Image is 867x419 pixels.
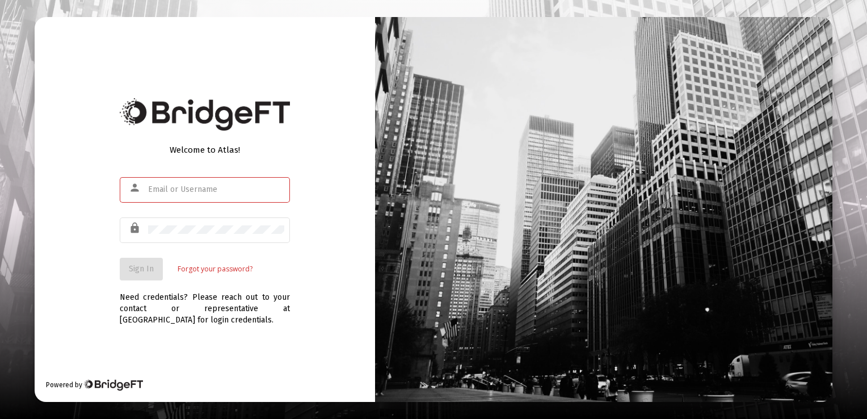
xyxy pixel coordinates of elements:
img: Bridge Financial Technology Logo [83,379,143,391]
button: Sign In [120,258,163,280]
div: Need credentials? Please reach out to your contact or representative at [GEOGRAPHIC_DATA] for log... [120,280,290,326]
mat-icon: lock [129,221,142,235]
span: Sign In [129,264,154,274]
div: Powered by [46,379,143,391]
div: Welcome to Atlas! [120,144,290,156]
mat-icon: person [129,181,142,195]
img: Bridge Financial Technology Logo [120,98,290,131]
a: Forgot your password? [178,263,252,275]
input: Email or Username [148,185,284,194]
